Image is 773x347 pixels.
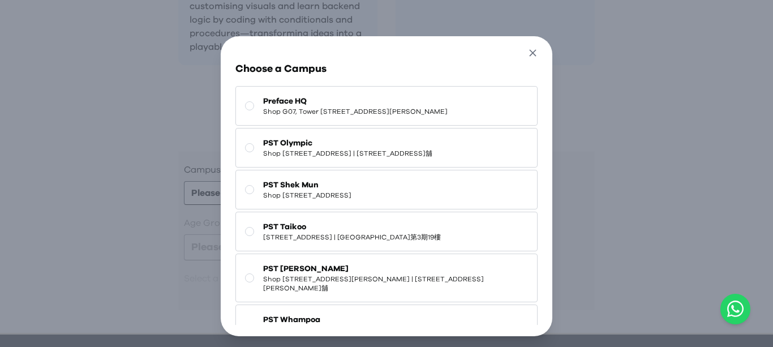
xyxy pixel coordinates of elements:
span: Shop [STREET_ADDRESS][PERSON_NAME] | [STREET_ADDRESS][PERSON_NAME]舖 [263,275,528,293]
span: PST Taikoo [263,221,441,233]
span: PST Whampoa [263,314,528,325]
span: Preface HQ [263,96,448,107]
span: PST Olympic [263,138,432,149]
button: PST OlympicShop [STREET_ADDRESS] | [STREET_ADDRESS]舖 [235,128,538,168]
button: PST Shek MunShop [STREET_ADDRESS] [235,170,538,209]
span: PST [PERSON_NAME] [263,263,528,275]
button: Preface HQShop G07, Tower [STREET_ADDRESS][PERSON_NAME] [235,86,538,126]
h3: Choose a Campus [235,61,538,77]
span: [STREET_ADDRESS] | [GEOGRAPHIC_DATA]第3期19樓 [263,233,441,242]
button: PST [PERSON_NAME]Shop [STREET_ADDRESS][PERSON_NAME] | [STREET_ADDRESS][PERSON_NAME]舖 [235,254,538,302]
button: PST Taikoo[STREET_ADDRESS] | [GEOGRAPHIC_DATA]第3期19樓 [235,212,538,251]
span: Shop [STREET_ADDRESS] | [STREET_ADDRESS]舖 [263,149,432,158]
span: Shop [STREET_ADDRESS] [263,191,351,200]
span: Shop G07, Tower [STREET_ADDRESS][PERSON_NAME] [263,107,448,116]
span: PST Shek Mun [263,179,351,191]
